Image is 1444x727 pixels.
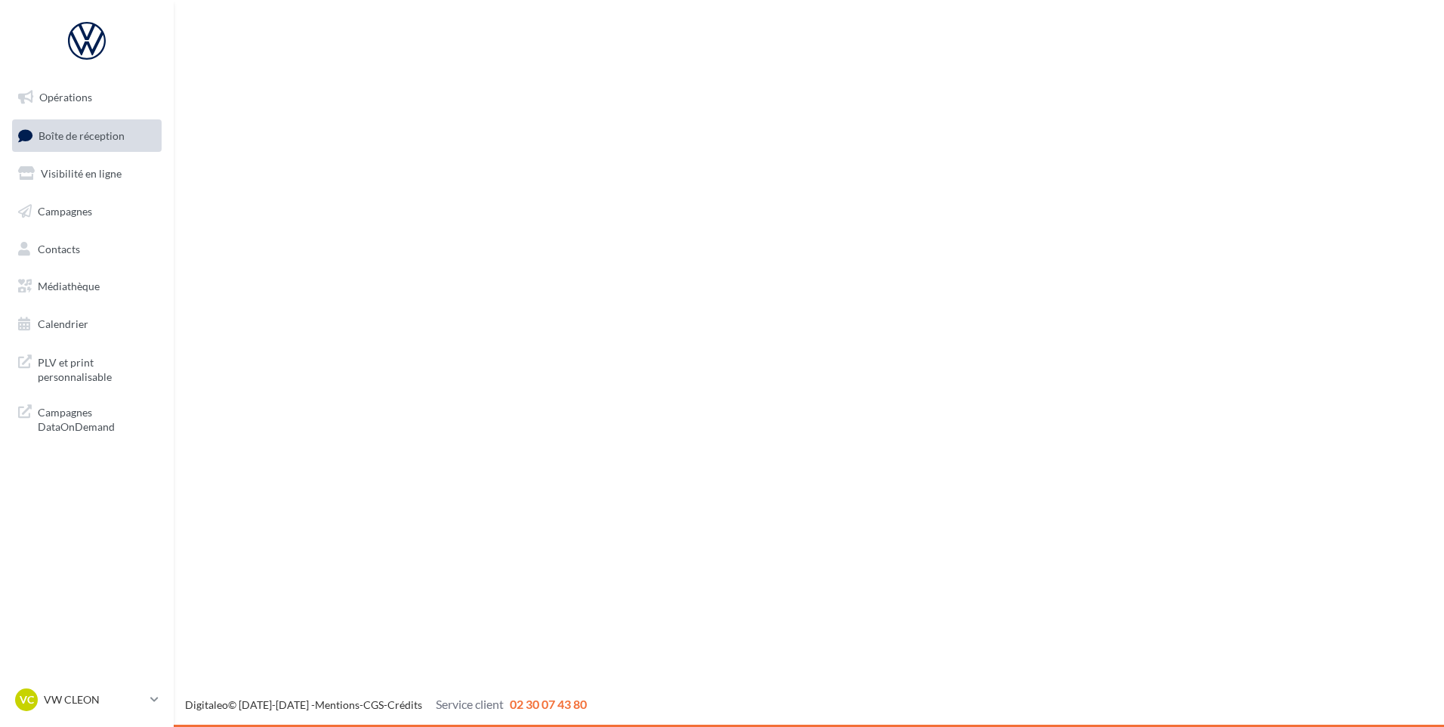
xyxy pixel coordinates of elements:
a: Calendrier [9,308,165,340]
a: CGS [363,698,384,711]
a: Boîte de réception [9,119,165,152]
span: 02 30 07 43 80 [510,697,587,711]
span: Contacts [38,242,80,255]
a: Opérations [9,82,165,113]
p: VW CLEON [44,692,144,707]
a: Médiathèque [9,271,165,302]
span: Campagnes DataOnDemand [38,402,156,435]
a: Mentions [315,698,359,711]
a: VC VW CLEON [12,685,162,714]
a: Campagnes [9,196,165,227]
a: Crédits [387,698,422,711]
span: PLV et print personnalisable [38,352,156,385]
span: Calendrier [38,317,88,330]
span: © [DATE]-[DATE] - - - [185,698,587,711]
span: Boîte de réception [39,128,125,141]
span: Campagnes [38,205,92,218]
a: Contacts [9,234,165,265]
a: Visibilité en ligne [9,158,165,190]
span: Opérations [39,91,92,104]
span: Service client [436,697,504,711]
a: Digitaleo [185,698,228,711]
a: Campagnes DataOnDemand [9,396,165,441]
span: Médiathèque [38,280,100,292]
span: VC [20,692,34,707]
a: PLV et print personnalisable [9,346,165,391]
span: Visibilité en ligne [41,167,122,180]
